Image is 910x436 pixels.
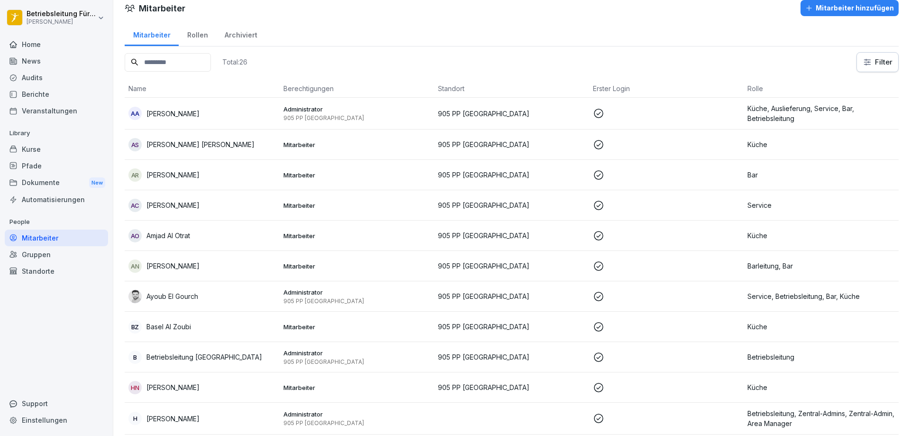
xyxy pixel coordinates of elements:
[283,349,431,357] p: Administrator
[179,22,216,46] a: Rollen
[438,352,585,362] p: 905 PP [GEOGRAPHIC_DATA]
[5,395,108,412] div: Support
[125,22,179,46] a: Mitarbeiter
[438,139,585,149] p: 905 PP [GEOGRAPHIC_DATA]
[128,199,142,212] div: AC
[5,174,108,192] div: Dokumente
[89,177,105,188] div: New
[744,80,899,98] th: Rolle
[5,36,108,53] a: Home
[5,69,108,86] a: Audits
[863,57,892,67] div: Filter
[146,261,200,271] p: [PERSON_NAME]
[5,263,108,279] a: Standorte
[438,261,585,271] p: 905 PP [GEOGRAPHIC_DATA]
[438,291,585,301] p: 905 PP [GEOGRAPHIC_DATA]
[438,382,585,392] p: 905 PP [GEOGRAPHIC_DATA]
[216,22,265,46] a: Archiviert
[128,229,142,242] div: AO
[747,139,895,149] p: Küche
[283,262,431,270] p: Mitarbeiter
[146,231,190,241] p: Amjad Al Otrat
[438,231,585,241] p: 905 PP [GEOGRAPHIC_DATA]
[27,19,96,25] p: [PERSON_NAME]
[434,80,589,98] th: Standort
[146,291,198,301] p: Ayoub El Gourch
[747,200,895,210] p: Service
[146,382,200,392] p: [PERSON_NAME]
[125,80,280,98] th: Name
[5,174,108,192] a: DokumenteNew
[5,86,108,102] a: Berichte
[128,320,142,334] div: BZ
[128,260,142,273] div: AN
[5,412,108,428] div: Einstellungen
[146,200,200,210] p: [PERSON_NAME]
[128,138,142,151] div: AS
[146,170,200,180] p: [PERSON_NAME]
[5,158,108,174] a: Pfade
[5,141,108,158] a: Kurse
[283,323,431,331] p: Mitarbeiter
[5,214,108,230] p: People
[139,2,185,15] h1: Mitarbeiter
[438,109,585,119] p: 905 PP [GEOGRAPHIC_DATA]
[747,170,895,180] p: Bar
[5,230,108,246] a: Mitarbeiter
[146,352,262,362] p: Betriebsleitung [GEOGRAPHIC_DATA]
[146,414,200,424] p: [PERSON_NAME]
[589,80,744,98] th: Erster Login
[283,140,431,149] p: Mitarbeiter
[747,261,895,271] p: Barleitung, Bar
[283,105,431,113] p: Administrator
[5,191,108,208] a: Automatisierungen
[283,201,431,210] p: Mitarbeiter
[283,288,431,297] p: Administrator
[283,297,431,305] p: 905 PP [GEOGRAPHIC_DATA]
[283,358,431,366] p: 905 PP [GEOGRAPHIC_DATA]
[438,322,585,332] p: 905 PP [GEOGRAPHIC_DATA]
[747,291,895,301] p: Service, Betriebsleitung, Bar, Küche
[857,53,898,72] button: Filter
[805,3,894,13] div: Mitarbeiter hinzufügen
[146,109,200,119] p: [PERSON_NAME]
[128,290,142,303] img: gn7x06r84dscryax5ubeqq7p.png
[283,383,431,392] p: Mitarbeiter
[5,53,108,69] a: News
[5,246,108,263] a: Gruppen
[747,231,895,241] p: Küche
[280,80,435,98] th: Berechtigungen
[283,419,431,427] p: 905 PP [GEOGRAPHIC_DATA]
[128,107,142,120] div: AA
[128,412,142,425] div: H
[438,200,585,210] p: 905 PP [GEOGRAPHIC_DATA]
[5,126,108,141] p: Library
[747,382,895,392] p: Küche
[283,114,431,122] p: 905 PP [GEOGRAPHIC_DATA]
[146,322,191,332] p: Basel Al Zoubi
[747,408,895,428] p: Betriebsleitung, Zentral-Admins, Zentral-Admin, Area Manager
[5,102,108,119] a: Veranstaltungen
[283,410,431,418] p: Administrator
[128,381,142,394] div: HN
[128,351,142,364] div: B
[747,103,895,123] p: Küche, Auslieferung, Service, Bar, Betriebsleitung
[283,232,431,240] p: Mitarbeiter
[146,139,255,149] p: [PERSON_NAME] [PERSON_NAME]
[747,322,895,332] p: Küche
[222,57,247,66] p: Total: 26
[27,10,96,18] p: Betriebsleitung Fürth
